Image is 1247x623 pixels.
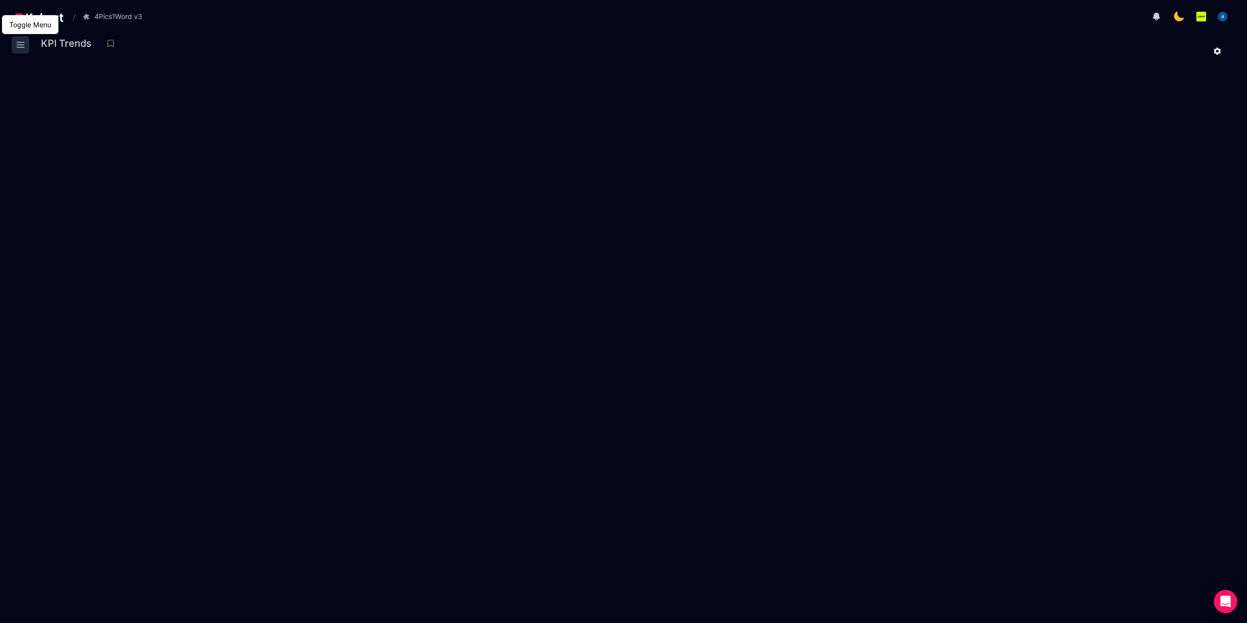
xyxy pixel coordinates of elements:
[1196,12,1206,21] img: logo_Lotum_Logo_20240521114851236074.png
[77,8,152,25] button: 4Pics1Word v3
[94,12,142,21] span: 4Pics1Word v3
[65,12,76,22] span: /
[1214,590,1237,613] div: Open Intercom Messenger
[41,38,97,48] h3: KPI Trends
[7,18,53,32] div: Toggle Menu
